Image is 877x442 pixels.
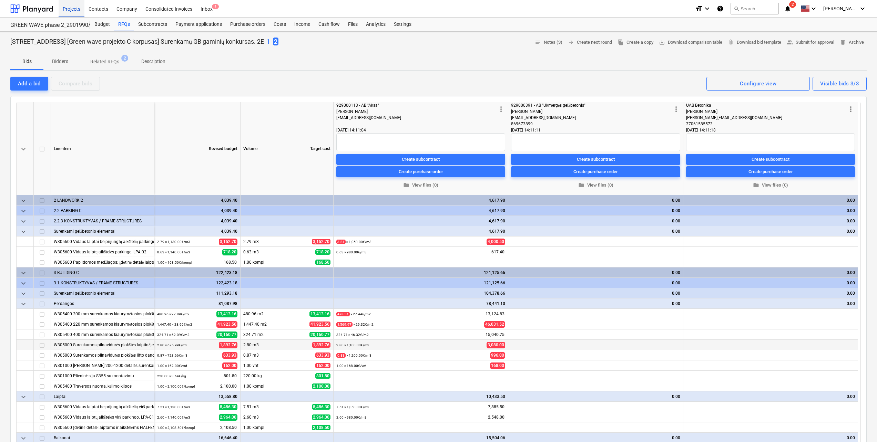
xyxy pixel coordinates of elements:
[336,405,369,409] small: 7.51 × 1,050.00€ / m3
[843,409,877,442] iframe: Chat Widget
[154,102,241,195] div: Revised budget
[734,6,739,11] span: search
[312,425,330,430] span: 2,108.50
[114,18,134,31] a: RFQs
[54,319,151,329] div: W305400 220 mm surenkamos kiaurymėtosios plokštės skaičiuojant Neto kiekį
[686,115,782,120] span: [PERSON_NAME][EMAIL_ADDRESS][DOMAIN_NAME]
[241,247,285,257] div: 0.63 m3
[241,381,285,391] div: 1.00 kompl
[618,39,653,46] span: Create a copy
[703,4,711,13] i: keyboard_arrow_down
[312,342,330,348] span: 1,892.76
[269,18,290,31] div: Costs
[10,22,82,29] div: GREEN WAVE phase 2_2901990/2901996/2901997
[171,18,226,31] a: Payment applications
[858,4,867,13] i: keyboard_arrow_down
[491,249,505,255] span: 617.40
[54,340,151,350] div: W305000 Surenkamos pilnavidurės plokštės laiptinėje
[565,37,615,48] button: Create next round
[336,298,505,309] div: 78,441.10
[748,168,793,176] div: Create purchase order
[223,260,237,265] span: 168.50
[820,79,859,88] div: Visible bids 3/3
[336,343,369,347] small: 2.80 × 1,100.00€ / m3
[336,312,371,316] small: × 27.44€ / m2
[54,412,151,422] div: W305600 Vidaus laiptų aikštelės virš parkingo. LPA-01, LPA-02
[309,322,330,327] span: 41,923.56
[157,426,195,430] small: 1.00 × 2,108.50€ / kompl
[157,195,237,206] div: 4,039.40
[314,18,344,31] a: Cash flow
[219,414,237,421] span: 2,964.00
[511,267,680,278] div: 0.00
[535,39,562,46] span: Notes (3)
[312,383,330,389] span: 2,100.00
[241,350,285,360] div: 0.87 m3
[336,322,353,327] span: 1,569.97
[54,278,151,288] div: 3.1 KONSTRUKTYVAS / FRAME STRUCTURES
[241,360,285,371] div: 1.00 vnt
[157,298,237,309] div: 81,087.98
[19,197,28,205] span: keyboard_arrow_down
[212,4,219,9] span: 1
[336,267,505,278] div: 121,125.66
[787,39,793,45] span: people_alt
[222,352,237,359] span: 633.93
[336,226,505,236] div: 4,617.90
[54,226,151,236] div: Surenkami gelžbetonio elementai
[336,322,374,327] small: × 29.32€ / m2
[54,381,151,391] div: W305400 Traversos nuoma, kėlimo kilpos
[241,102,285,195] div: Volume
[241,402,285,412] div: 7.51 m3
[344,18,362,31] a: Files
[54,309,151,319] div: W305400 200 mm surenkamos kiaurymėtosios plokštės skaičiuojant Neto kiekį
[752,155,789,163] div: Create subcontract
[336,121,497,127] div: -
[497,105,505,113] span: more_vert
[706,77,810,91] button: Configure view
[315,363,330,368] span: 162.00
[312,239,330,244] span: 3,152.70
[689,181,852,189] span: View files (0)
[336,278,505,288] div: 121,125.66
[511,216,680,226] div: 0.00
[315,373,330,379] span: 801.80
[216,311,237,317] span: 13,413.16
[577,155,615,163] div: Create subcontract
[485,311,505,317] span: 13,124.83
[157,323,192,326] small: 1,447.40 × 28.96€ / m2
[487,239,505,245] span: 4,000.50
[573,168,618,176] div: Create purchase order
[487,414,505,420] span: 2,548.00
[157,405,190,409] small: 7.51 × 1,130.00€ / m3
[157,240,190,244] small: 2.79 × 1,130.00€ / m3
[157,312,190,316] small: 480.96 × 27.89€ / m2
[336,127,505,133] div: [DATE] 14:11:04
[267,38,270,46] p: 1
[511,121,672,127] div: 869673899
[568,39,574,45] span: arrow_forward
[336,353,371,358] small: × 1,200.00€ / m3
[19,217,28,225] span: keyboard_arrow_down
[157,206,237,216] div: 4,039.40
[490,362,505,369] span: 168.00
[511,180,680,191] button: View files (0)
[336,288,505,298] div: 104,378.66
[787,39,834,46] span: Submit for approval
[54,216,151,226] div: 2.2.3 KONSTRUKTYVAS / FRAME STRUCTURES
[336,206,505,216] div: 4,617.90
[336,166,505,177] button: Create purchase order
[241,422,285,433] div: 1.00 kompl
[54,350,151,360] div: W305000 Surenkamos pilnavidurės plokštės lifto dangčiui
[390,18,416,31] div: Settings
[10,77,48,91] button: Add a bid
[241,329,285,340] div: 324.71 m2
[241,412,285,422] div: 2.60 m3
[535,39,541,45] span: notes
[90,58,119,65] p: Related RFQs
[241,340,285,350] div: 2.80 m3
[336,154,505,165] button: Create subcontract
[686,154,855,165] button: Create subcontract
